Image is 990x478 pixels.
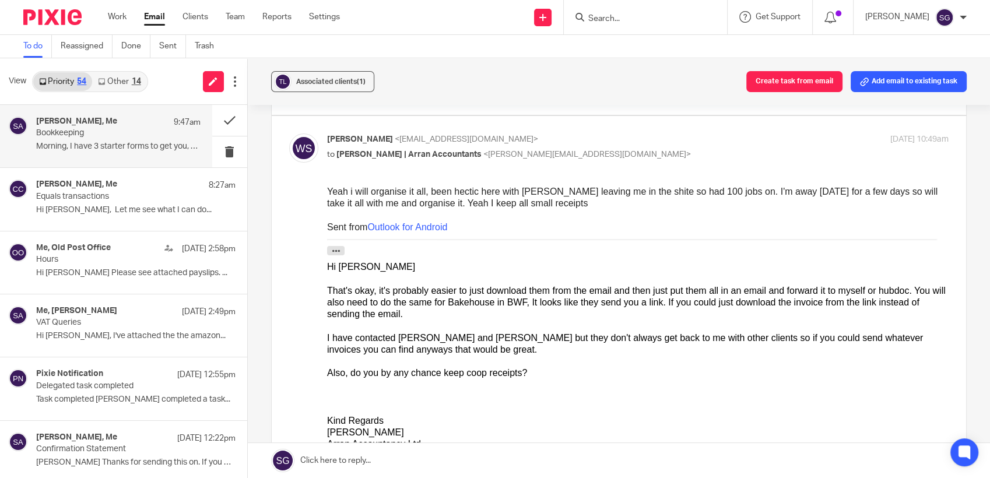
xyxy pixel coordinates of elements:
img: svg%3E [9,433,27,451]
h4: [PERSON_NAME], Me [36,180,117,189]
button: Create task from email [746,71,842,92]
img: svg%3E [274,73,292,90]
p: Hi [PERSON_NAME], I've attached the the amazon... [36,331,236,341]
a: To do [23,35,52,58]
p: Bookkeeping [36,128,167,138]
p: [DATE] 2:58pm [182,243,236,255]
button: Add email to existing task [851,71,967,92]
span: Get Support [756,13,801,21]
a: Priority54 [33,72,92,91]
button: Associated clients(1) [271,71,374,92]
a: Sent [159,35,186,58]
p: Hours [36,255,195,265]
span: <[PERSON_NAME][EMAIL_ADDRESS][DOMAIN_NAME]> [483,150,691,159]
img: svg%3E [935,8,954,27]
a: Other14 [92,72,146,91]
h4: [PERSON_NAME], Me [36,433,117,442]
p: [DATE] 12:55pm [177,369,236,381]
p: Confirmation Statement [36,444,195,454]
p: 8:27am [209,180,236,191]
span: View [9,75,26,87]
a: Outlook for Android [40,360,120,370]
h4: Me, [PERSON_NAME] [36,306,117,316]
img: Pixie [23,9,82,25]
img: svg%3E [9,180,27,198]
img: svg%3E [289,133,318,163]
a: Work [108,11,127,23]
a: Outlook for Android [40,100,120,110]
p: Morning, I have 3 starter forms to get you, but... [36,142,201,152]
a: Reports [262,11,292,23]
a: Team [226,11,245,23]
div: 14 [132,78,141,86]
p: VAT Queries [36,318,195,328]
a: Reassigned [61,35,113,58]
span: <[EMAIL_ADDRESS][DOMAIN_NAME]> [395,135,538,143]
p: Hi [PERSON_NAME] Please see attached payslips. ... [36,268,236,278]
span: [PERSON_NAME] [327,135,393,143]
a: Trash [195,35,223,58]
a: Outlook for Android [40,36,120,46]
a: Outlook for Android [40,468,120,477]
img: svg%3E [9,117,27,135]
p: [PERSON_NAME] [865,11,929,23]
p: [PERSON_NAME] Thanks for sending this on. If you could... [36,458,236,468]
p: Delegated task completed [36,381,195,391]
p: 9:47am [174,117,201,128]
a: Outlook for Android [40,24,120,34]
h4: Pixie Notification [36,369,103,379]
p: [DATE] 10:49am [890,133,949,146]
span: (1) [357,78,366,85]
img: svg%3E [9,306,27,325]
img: svg%3E [9,243,27,262]
p: Task completed [PERSON_NAME] completed a task... [36,395,236,405]
img: svg%3E [9,369,27,388]
a: Settings [309,11,340,23]
p: [DATE] 12:22pm [177,433,236,444]
p: [DATE] 2:49pm [182,306,236,318]
div: 54 [77,78,86,86]
h4: Me, Old Post Office [36,243,111,253]
h4: [PERSON_NAME], Me [36,117,117,126]
span: Associated clients [296,78,366,85]
p: Equals transactions [36,192,195,202]
span: to [327,150,335,159]
a: Done [121,35,150,58]
p: Hi [PERSON_NAME], Let me see what I can do... [36,205,236,215]
span: [PERSON_NAME] | Arran Accountants [336,150,482,159]
a: Email [144,11,165,23]
input: Search [587,14,692,24]
a: Clients [182,11,208,23]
